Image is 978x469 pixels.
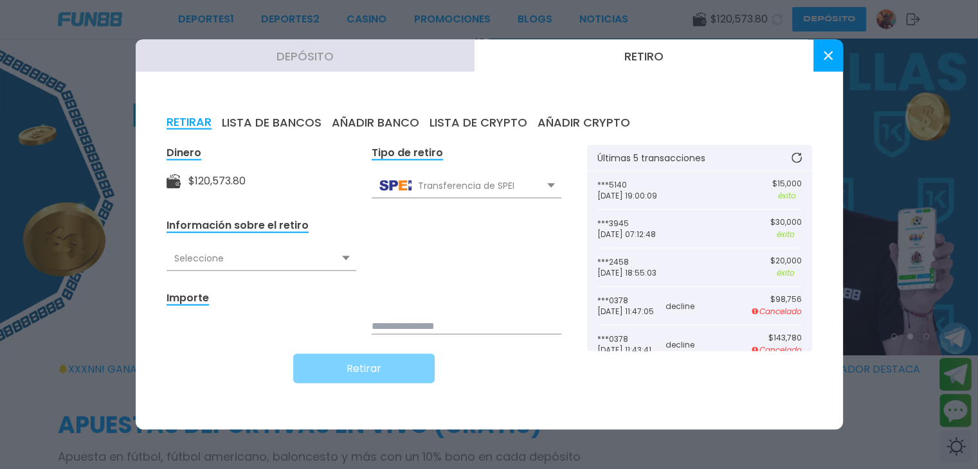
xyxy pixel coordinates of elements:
[188,173,246,189] div: $ 120,573.80
[770,229,802,240] p: éxito
[666,301,734,310] p: decline
[597,269,700,278] p: [DATE] 18:55:03
[772,190,802,202] p: éxito
[379,181,412,191] img: Transferencia de SPEI
[167,116,212,130] button: RETIRAR
[136,40,475,72] button: Depósito
[597,230,700,239] p: [DATE] 07:12:48
[597,307,666,316] p: [DATE] 11:47:05
[293,354,435,384] button: Retirar
[597,191,700,200] p: [DATE] 19:00:09
[597,154,705,163] p: Últimas 5 transacciones
[752,306,802,317] p: Cancelado
[372,173,561,198] div: Transferencia de SPEI
[475,40,813,72] button: Retiro
[222,116,321,130] button: LISTA DE BANCOS
[538,116,630,130] button: AÑADIR CRYPTO
[752,344,802,356] p: Cancelado
[167,218,309,233] div: Información sobre el retiro
[772,179,802,188] p: $ 15,000
[770,267,802,279] p: éxito
[770,256,802,265] p: $ 20,000
[167,146,201,161] div: Dinero
[332,116,419,130] button: AÑADIR BANCO
[770,218,802,227] p: $ 30,000
[430,116,527,130] button: LISTA DE CRYPTO
[752,333,802,342] p: $ 143,780
[666,340,734,349] p: decline
[167,291,209,306] div: Importe
[752,295,802,304] p: $ 98,756
[372,146,443,161] div: Tipo de retiro
[167,246,356,270] div: Seleccione
[597,346,666,355] p: [DATE] 11:43:41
